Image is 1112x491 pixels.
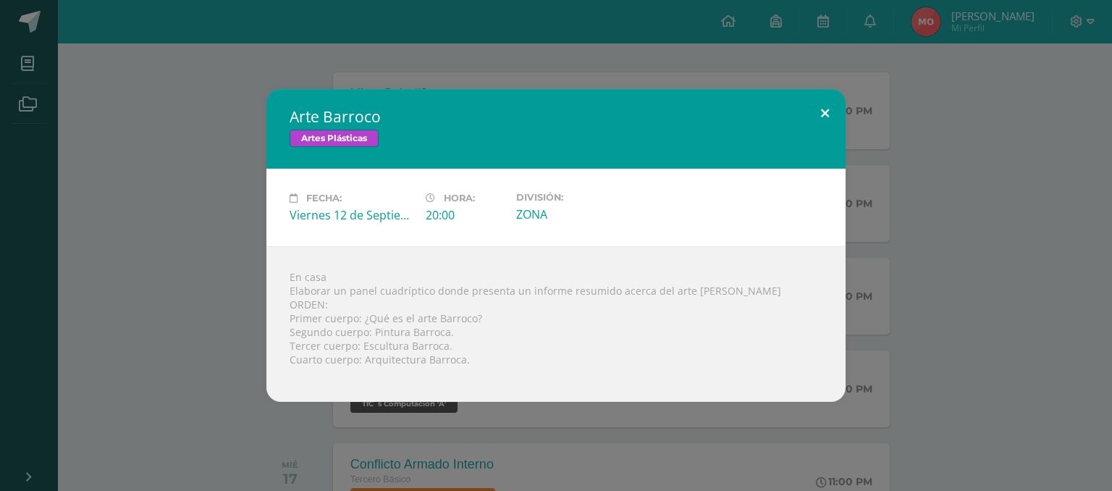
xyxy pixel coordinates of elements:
[804,89,846,138] button: Close (Esc)
[516,192,641,203] label: División:
[290,207,414,223] div: Viernes 12 de Septiembre
[290,130,379,147] span: Artes Plásticas
[516,206,641,222] div: ZONA
[306,193,342,203] span: Fecha:
[290,106,822,127] h2: Arte Barroco
[444,193,475,203] span: Hora:
[266,246,846,402] div: En casa Elaborar un panel cuadríptico donde presenta un informe resumido acerca del arte [PERSON_...
[426,207,505,223] div: 20:00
